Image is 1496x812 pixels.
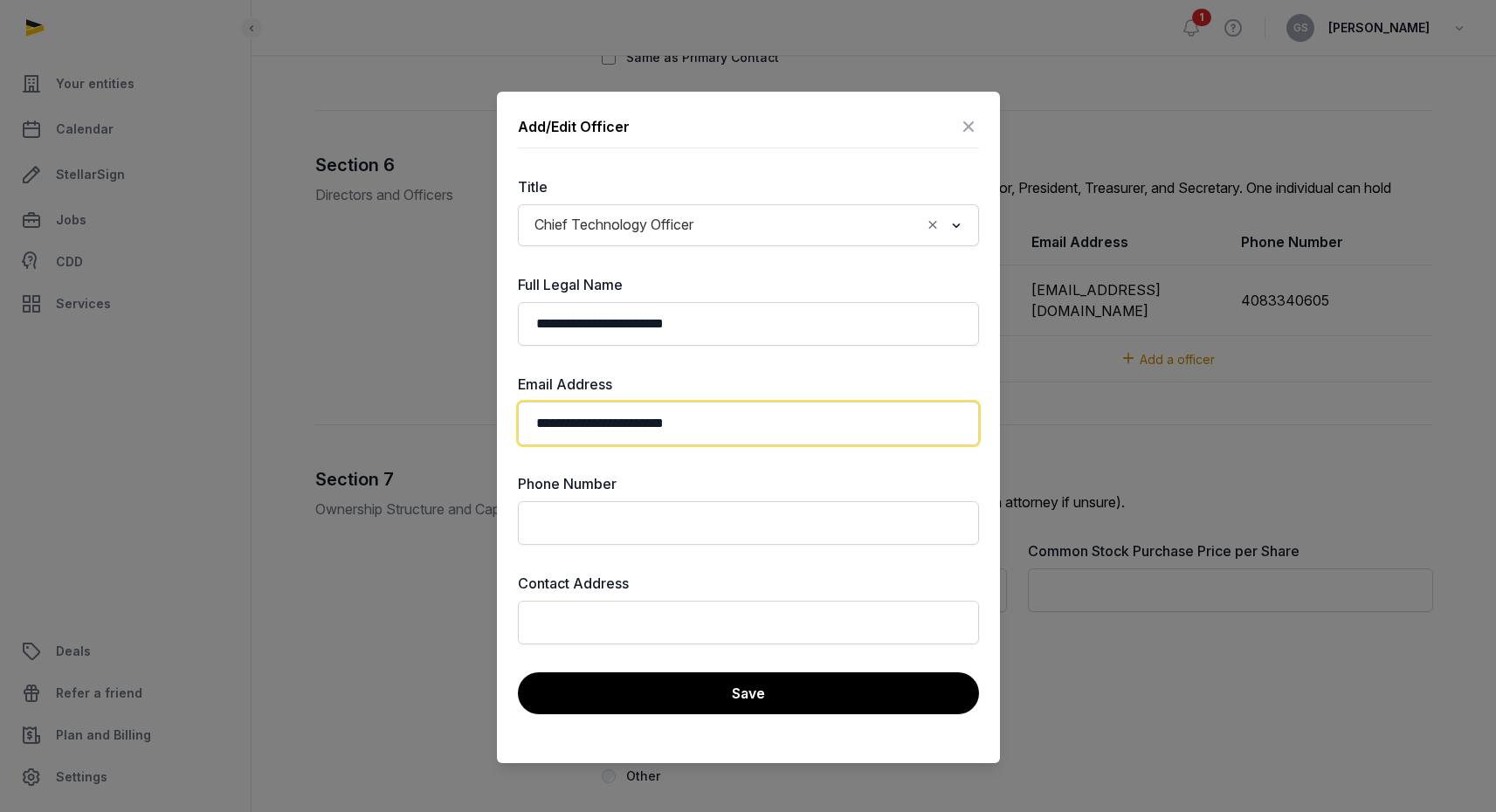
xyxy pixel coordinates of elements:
input: Search for option [701,213,920,237]
div: Add/Edit Officer [518,116,630,137]
div: Search for option [527,210,970,241]
button: Save [518,672,979,714]
span: Chief Technology Officer [530,213,698,237]
label: Full Legal Name [518,274,979,295]
label: Title [518,176,979,197]
button: Clear Selected [925,213,941,237]
label: Phone Number [518,473,979,494]
label: Email Address [518,374,979,395]
label: Contact Address [518,573,979,594]
iframe: Chat Widget [1182,609,1496,812]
